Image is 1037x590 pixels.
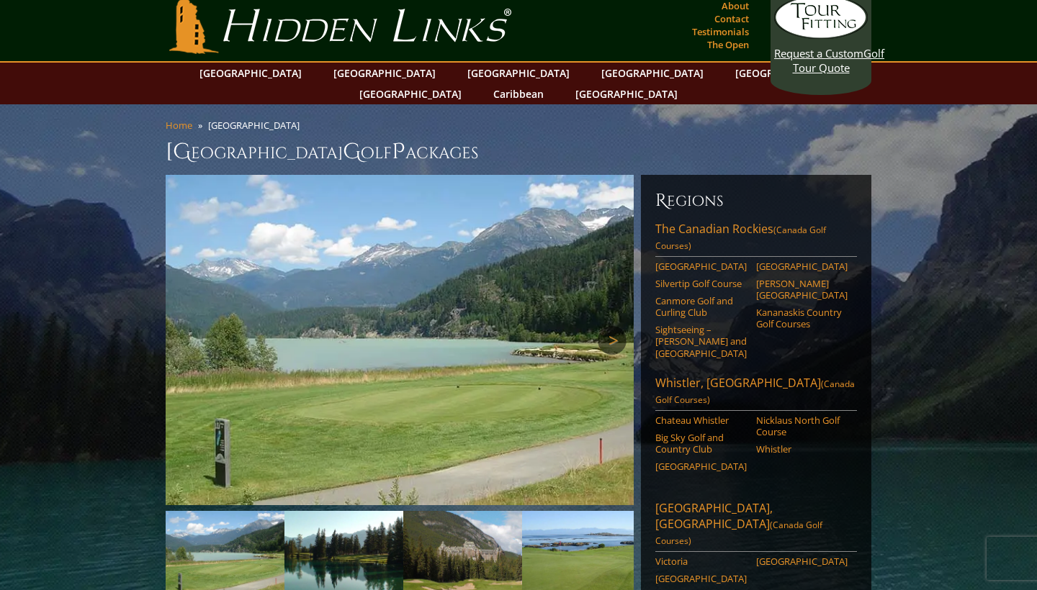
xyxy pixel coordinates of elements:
a: [GEOGRAPHIC_DATA] [655,260,747,272]
a: The Open [704,35,753,55]
span: P [392,137,405,166]
span: G [343,137,361,166]
a: Home [166,119,192,132]
a: Sightseeing – [PERSON_NAME] and [GEOGRAPHIC_DATA] [655,324,747,359]
span: Request a Custom [774,46,863,60]
a: [GEOGRAPHIC_DATA] [756,260,848,272]
a: Testimonials [688,22,753,42]
a: [GEOGRAPHIC_DATA] [655,573,747,584]
a: Kananaskis Country Golf Courses [756,307,848,330]
a: Caribbean [486,83,551,104]
a: The Canadian Rockies(Canada Golf Courses) [655,221,857,257]
a: [GEOGRAPHIC_DATA] [756,555,848,567]
a: Whistler [756,443,848,455]
a: Next [598,326,627,355]
a: Canmore Golf and Curling Club [655,295,747,319]
a: Chateau Whistler [655,414,747,426]
a: [GEOGRAPHIC_DATA] [192,63,309,83]
a: Whistler, [GEOGRAPHIC_DATA](Canada Golf Courses) [655,375,857,411]
li: [GEOGRAPHIC_DATA] [208,119,305,132]
a: Big Sky Golf and Country Club [655,432,747,455]
a: Victoria [655,555,747,567]
a: [PERSON_NAME][GEOGRAPHIC_DATA] [756,278,848,301]
a: [GEOGRAPHIC_DATA] [352,83,469,104]
a: Contact [711,9,753,29]
a: [GEOGRAPHIC_DATA] [728,63,845,83]
a: [GEOGRAPHIC_DATA] [460,63,577,83]
h6: Regions [655,189,857,212]
h1: [GEOGRAPHIC_DATA] olf ackages [166,137,871,166]
a: [GEOGRAPHIC_DATA] [655,460,747,472]
a: [GEOGRAPHIC_DATA], [GEOGRAPHIC_DATA](Canada Golf Courses) [655,500,857,552]
a: [GEOGRAPHIC_DATA] [594,63,711,83]
a: [GEOGRAPHIC_DATA] [326,63,443,83]
a: [GEOGRAPHIC_DATA] [568,83,685,104]
a: Silvertip Golf Course [655,278,747,289]
a: Nicklaus North Golf Course [756,414,848,438]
